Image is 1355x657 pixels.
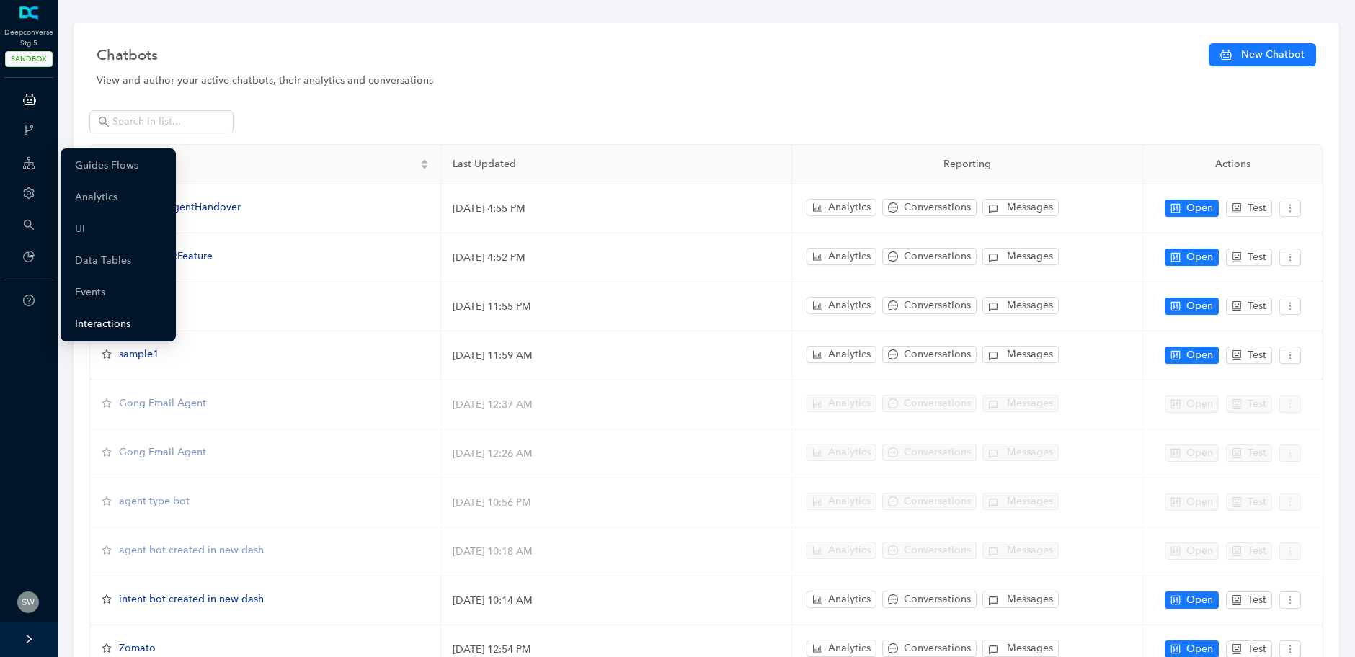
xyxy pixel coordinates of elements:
span: salesforceAgentHandover [119,201,241,213]
span: Test [1248,641,1266,657]
span: robot [1232,203,1242,213]
button: bar-chartAnalytics [807,199,876,216]
div: View and author your active chatbots, their analytics and conversations [97,73,1316,89]
a: Data Tables [75,246,131,275]
td: [DATE] 10:14 AM [441,576,792,625]
span: bar-chart [812,251,822,262]
span: Name [102,156,417,172]
span: bar-chart [812,202,822,213]
a: Events [75,278,105,307]
button: messageConversations [882,640,977,657]
button: Messages [982,591,1059,608]
span: more [1285,644,1295,654]
span: Conversations [904,640,971,656]
span: Analytics [828,347,871,362]
button: robotTest [1226,200,1272,217]
span: Conversations [904,591,971,607]
span: more [1285,350,1295,360]
span: star [102,643,112,653]
span: message [888,251,898,262]
button: messageConversations [882,297,977,314]
span: Messages [1007,200,1053,215]
button: messageConversations [882,591,977,608]
span: branches [23,124,35,135]
th: Reporting [792,145,1143,184]
span: Messages [1007,640,1053,656]
a: Analytics [75,183,117,212]
button: messageConversations [882,346,977,363]
span: more [1285,203,1295,213]
span: intent bot created in new dash [119,593,264,605]
button: bar-chartAnalytics [807,640,876,657]
button: New Chatbot [1209,43,1316,66]
button: Messages [982,199,1059,216]
button: messageConversations [882,248,977,265]
img: c3ccc3f0c05bac1ff29357cbd66b20c9 [17,591,39,613]
span: Chatbots [97,43,158,66]
span: Conversations [904,200,971,215]
span: Analytics [828,298,871,313]
button: bar-chartAnalytics [807,248,876,265]
button: robotTest [1226,591,1272,609]
span: robot [1232,301,1242,311]
span: New Chatbot [1241,47,1305,63]
span: message [888,202,898,213]
span: Messages [1007,249,1053,264]
button: Messages [982,248,1059,265]
button: more [1279,298,1301,315]
a: Interactions [75,310,130,339]
button: more [1279,200,1301,217]
button: Messages [982,297,1059,314]
button: messageConversations [882,199,977,216]
span: Test [1248,249,1266,265]
span: Messages [1007,347,1053,362]
button: Messages [982,640,1059,657]
td: [DATE] 4:52 PM [441,233,792,282]
span: Analytics [828,591,871,607]
span: bar-chart [812,349,822,359]
span: control [1170,252,1181,262]
td: [DATE] 11:59 AM [441,331,792,380]
span: message [888,594,898,604]
span: message [888,349,898,359]
input: Search in list... [112,114,213,130]
span: Open [1186,200,1213,216]
span: sample1 [119,348,159,360]
button: robotTest [1226,347,1272,364]
span: control [1170,644,1181,654]
span: robot [1232,595,1242,605]
button: robotTest [1226,249,1272,266]
span: SANDBOX [5,51,53,67]
span: bar-chart [812,643,822,653]
td: [DATE] 4:55 PM [441,184,792,233]
span: more [1285,595,1295,605]
span: pie-chart [23,251,35,262]
button: Messages [982,346,1059,363]
span: Zomato [119,642,156,654]
span: Analytics [828,249,871,264]
span: Analytics [828,640,871,656]
button: more [1279,591,1301,609]
button: controlOpen [1165,200,1219,217]
span: bar-chart [812,300,822,310]
button: bar-chartAnalytics [807,297,876,314]
span: Open [1186,298,1213,314]
span: Open [1186,592,1213,608]
span: Test [1248,298,1266,314]
span: Messages [1007,591,1053,607]
button: controlOpen [1165,249,1219,266]
td: [DATE] 11:55 PM [441,282,792,331]
th: Actions [1143,145,1323,184]
th: Last Updated [441,145,792,184]
span: control [1170,203,1181,213]
span: Open [1186,249,1213,265]
span: more [1285,301,1295,311]
span: Conversations [904,249,971,264]
button: controlOpen [1165,298,1219,315]
span: search [23,219,35,231]
span: Conversations [904,298,971,313]
span: Test [1248,200,1266,216]
span: Analytics [828,200,871,215]
button: more [1279,249,1301,266]
span: control [1170,350,1181,360]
